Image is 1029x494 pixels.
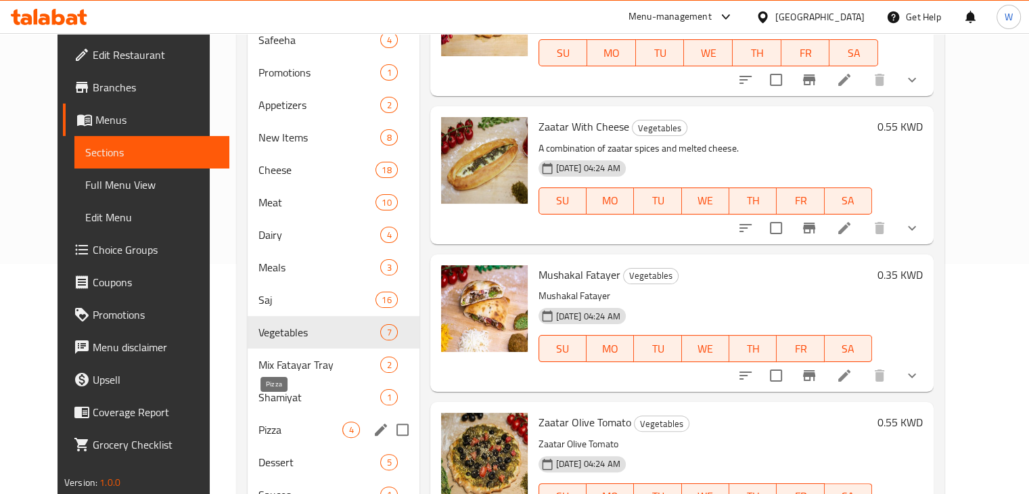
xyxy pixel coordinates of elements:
div: [GEOGRAPHIC_DATA] [775,9,865,24]
span: 4 [343,424,359,436]
span: Select to update [762,361,790,390]
svg: Show Choices [904,367,920,384]
button: Branch-specific-item [793,64,825,96]
span: Menu disclaimer [93,339,219,355]
span: [DATE] 04:24 AM [551,457,626,470]
span: SA [830,191,867,210]
span: FR [787,43,825,63]
span: Mushakal Fatayer [539,265,620,285]
div: Meat10 [248,186,419,219]
span: New Items [258,129,380,145]
a: Edit Restaurant [63,39,229,71]
div: New Items8 [248,121,419,154]
div: Mix Fatayar Tray [258,357,380,373]
span: Coupons [93,274,219,290]
button: WE [684,39,733,66]
span: 4 [381,229,396,242]
span: SA [830,339,867,359]
span: 1 [381,66,396,79]
button: TH [729,187,777,215]
button: show more [896,359,928,392]
div: items [375,292,397,308]
span: W [1005,9,1013,24]
h6: 0.55 KWD [877,413,923,432]
span: Vegetables [633,120,687,136]
button: FR [781,39,830,66]
span: Appetizers [258,97,380,113]
div: items [380,454,397,470]
span: 8 [381,131,396,144]
span: Zaatar Olive Tomato [539,412,631,432]
div: Shamiyat1 [248,381,419,413]
div: items [380,129,397,145]
span: TH [735,339,771,359]
span: WE [687,339,724,359]
div: items [380,259,397,275]
span: MO [593,43,631,63]
p: Zaatar Olive Tomato [539,436,872,453]
span: SU [545,191,581,210]
a: Branches [63,71,229,104]
span: 1 [381,391,396,404]
button: delete [863,359,896,392]
div: items [380,64,397,81]
span: Promotions [93,307,219,323]
span: Coverage Report [93,404,219,420]
span: Shamiyat [258,389,380,405]
button: delete [863,212,896,244]
div: Cheese [258,162,375,178]
span: Vegetables [624,268,678,284]
span: 4 [381,34,396,47]
button: MO [587,335,634,362]
a: Sections [74,136,229,169]
a: Edit menu item [836,367,852,384]
div: Meat [258,194,375,210]
div: Menu-management [628,9,712,25]
div: items [380,32,397,48]
span: Sections [85,144,219,160]
div: Mix Fatayar Tray2 [248,349,419,381]
span: FR [782,191,819,210]
div: items [380,389,397,405]
span: Upsell [93,372,219,388]
a: Coverage Report [63,396,229,428]
button: FR [777,335,824,362]
button: sort-choices [729,212,762,244]
svg: Show Choices [904,72,920,88]
button: Branch-specific-item [793,212,825,244]
div: Vegetables [632,120,687,136]
button: WE [682,187,729,215]
span: MO [592,191,628,210]
button: Branch-specific-item [793,359,825,392]
span: Menus [95,112,219,128]
div: Dessert5 [248,446,419,478]
span: Branches [93,79,219,95]
button: SU [539,335,587,362]
button: SU [539,187,587,215]
div: Promotions1 [248,56,419,89]
span: 16 [376,294,396,307]
button: WE [682,335,729,362]
span: 5 [381,456,396,469]
div: items [380,227,397,243]
span: TU [639,339,676,359]
a: Promotions [63,298,229,331]
div: items [380,357,397,373]
div: Appetizers2 [248,89,419,121]
a: Coupons [63,266,229,298]
span: [DATE] 04:24 AM [551,162,626,175]
span: 7 [381,326,396,339]
button: sort-choices [729,359,762,392]
a: Edit menu item [836,220,852,236]
button: TH [733,39,781,66]
button: TU [634,187,681,215]
span: Select to update [762,214,790,242]
button: TU [636,39,685,66]
span: WE [687,191,724,210]
span: Dairy [258,227,380,243]
button: MO [587,39,636,66]
span: Full Menu View [85,177,219,193]
button: SA [829,39,878,66]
